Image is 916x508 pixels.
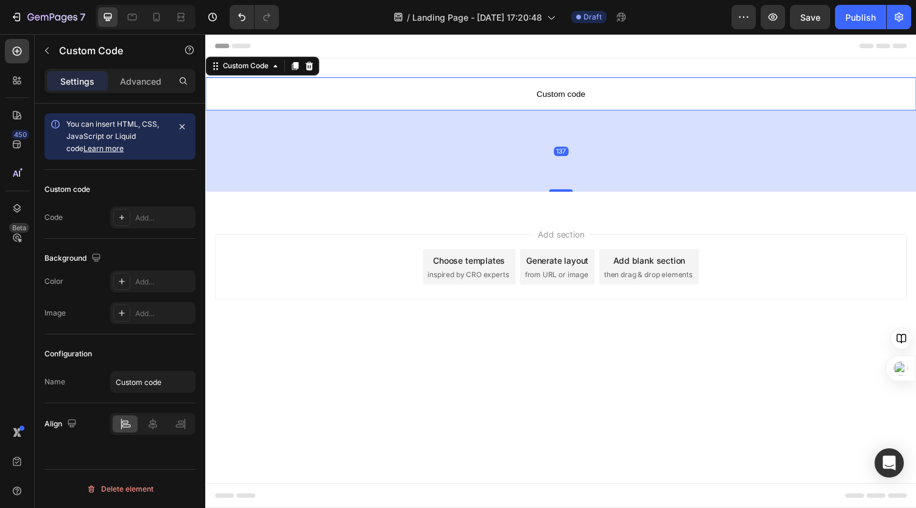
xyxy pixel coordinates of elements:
[410,242,501,253] span: then drag & drop elements
[44,479,196,499] button: Delete element
[44,416,79,432] div: Align
[328,242,393,253] span: from URL or image
[80,10,85,24] p: 7
[44,348,92,359] div: Configuration
[120,75,161,88] p: Advanced
[135,213,192,224] div: Add...
[337,199,395,212] span: Add section
[790,5,830,29] button: Save
[83,144,124,153] a: Learn more
[412,11,542,24] span: Landing Page - [DATE] 17:20:48
[5,5,91,29] button: 7
[330,227,394,239] div: Generate layout
[205,34,916,508] iframe: Design area
[44,212,63,223] div: Code
[228,242,312,253] span: inspired by CRO experts
[845,11,876,24] div: Publish
[835,5,886,29] button: Publish
[135,308,192,319] div: Add...
[66,119,159,153] span: You can insert HTML, CSS, JavaScript or Liquid code
[44,308,66,319] div: Image
[358,116,373,125] div: 137
[44,276,63,287] div: Color
[135,277,192,288] div: Add...
[419,227,493,239] div: Add blank section
[230,5,279,29] div: Undo/Redo
[875,448,904,478] div: Open Intercom Messenger
[583,12,602,23] span: Draft
[800,12,820,23] span: Save
[44,184,90,195] div: Custom code
[407,11,410,24] span: /
[60,75,94,88] p: Settings
[44,250,104,267] div: Background
[59,43,163,58] p: Custom Code
[86,482,153,496] div: Delete element
[9,223,29,233] div: Beta
[12,130,29,139] div: 450
[234,227,308,239] div: Choose templates
[44,376,65,387] div: Name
